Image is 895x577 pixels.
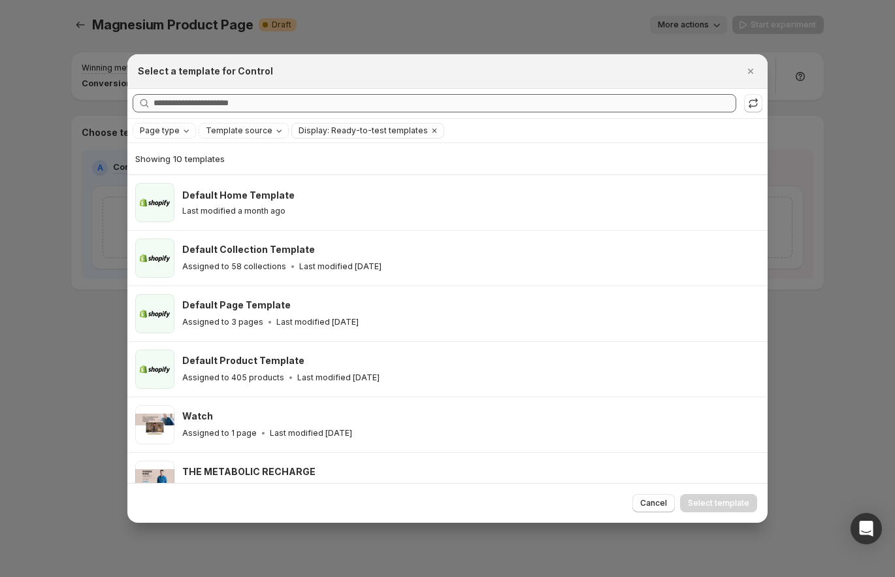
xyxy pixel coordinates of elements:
[140,125,180,136] span: Page type
[182,428,257,438] p: Assigned to 1 page
[182,372,284,383] p: Assigned to 405 products
[133,124,195,138] button: Page type
[182,243,315,256] h3: Default Collection Template
[135,239,174,278] img: Default Collection Template
[135,350,174,389] img: Default Product Template
[640,498,667,508] span: Cancel
[299,125,428,136] span: Display: Ready-to-test templates
[270,428,352,438] p: Last modified [DATE]
[206,125,272,136] span: Template source
[182,299,291,312] h3: Default Page Template
[182,354,304,367] h3: Default Product Template
[632,494,675,512] button: Cancel
[299,261,382,272] p: Last modified [DATE]
[276,317,359,327] p: Last modified [DATE]
[851,513,882,544] div: Open Intercom Messenger
[182,261,286,272] p: Assigned to 58 collections
[741,62,760,80] button: Close
[297,372,380,383] p: Last modified [DATE]
[182,465,316,478] h3: THE METABOLIC RECHARGE
[135,154,225,164] span: Showing 10 templates
[182,410,213,423] h3: Watch
[138,65,273,78] h2: Select a template for Control
[182,189,295,202] h3: Default Home Template
[135,294,174,333] img: Default Page Template
[135,183,174,222] img: Default Home Template
[182,317,263,327] p: Assigned to 3 pages
[292,124,428,138] button: Display: Ready-to-test templates
[428,124,441,138] button: Clear
[199,124,288,138] button: Template source
[182,206,285,216] p: Last modified a month ago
